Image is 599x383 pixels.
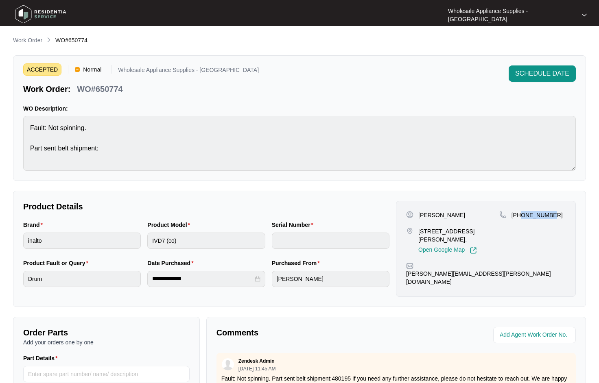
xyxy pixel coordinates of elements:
[406,211,413,218] img: user-pin
[272,271,389,287] input: Purchased From
[515,69,569,78] span: SCHEDULE DATE
[23,271,141,287] input: Product Fault or Query
[12,2,69,26] img: residentia service logo
[272,221,317,229] label: Serial Number
[418,247,477,254] a: Open Google Map
[238,366,276,371] p: [DATE] 11:45 AM
[500,330,571,340] input: Add Agent Work Order No.
[147,259,197,267] label: Date Purchased
[23,354,61,362] label: Part Details
[406,262,413,270] img: map-pin
[23,116,576,171] textarea: Fault: Not spinning. Part sent belt shipment:
[55,37,87,44] span: WO#650774
[23,221,46,229] label: Brand
[406,270,566,286] p: [PERSON_NAME][EMAIL_ADDRESS][PERSON_NAME][DOMAIN_NAME]
[118,67,259,76] p: Wholesale Appliance Supplies - [GEOGRAPHIC_DATA]
[23,201,389,212] p: Product Details
[23,366,190,382] input: Part Details
[509,65,576,82] button: SCHEDULE DATE
[238,358,275,364] p: Zendesk Admin
[23,83,70,95] p: Work Order:
[11,36,44,45] a: Work Order
[582,13,587,17] img: dropdown arrow
[222,358,234,370] img: user.svg
[80,63,105,76] span: Normal
[23,338,190,346] p: Add your orders one by one
[23,63,61,76] span: ACCEPTED
[23,327,190,338] p: Order Parts
[448,7,575,23] p: Wholesale Appliance Supplies - [GEOGRAPHIC_DATA]
[470,247,477,254] img: Link-External
[418,211,465,219] p: [PERSON_NAME]
[23,104,576,113] p: WO Description:
[75,67,80,72] img: Vercel Logo
[23,233,141,249] input: Brand
[406,227,413,235] img: map-pin
[272,233,389,249] input: Serial Number
[23,259,92,267] label: Product Fault or Query
[418,227,499,244] p: [STREET_ADDRESS][PERSON_NAME],
[499,211,507,218] img: map-pin
[147,221,193,229] label: Product Model
[272,259,323,267] label: Purchased From
[512,211,563,219] p: [PHONE_NUMBER]
[216,327,391,338] p: Comments
[147,233,265,249] input: Product Model
[77,83,122,95] p: WO#650774
[152,274,253,283] input: Date Purchased
[13,36,42,44] p: Work Order
[46,37,52,43] img: chevron-right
